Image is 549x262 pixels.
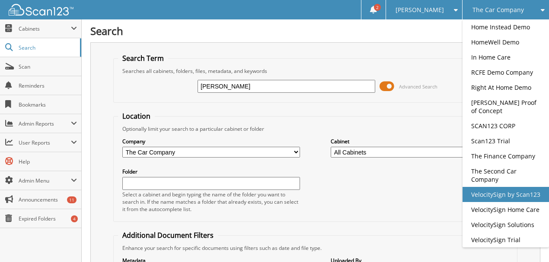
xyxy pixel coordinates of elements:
span: Admin Reports [19,120,71,127]
legend: Location [118,111,155,121]
div: Searches all cabinets, folders, files, metadata, and keywords [118,67,513,75]
a: SCAN123 CORP [463,118,549,133]
a: [PERSON_NAME] Proof of Concept [463,95,549,118]
a: VelocitySign Solutions [463,217,549,232]
span: The Car Company [472,7,524,13]
a: Right At Home Demo [463,80,549,95]
span: Advanced Search [399,83,437,90]
div: 11 [67,196,77,203]
a: Home Instead Demo [463,19,549,35]
span: Cabinets [19,25,71,32]
a: VelocitySign Home Care [463,202,549,217]
span: 2 [374,4,381,11]
iframe: Chat Widget [506,221,549,262]
legend: Search Term [118,54,168,63]
label: Company [122,138,300,145]
div: 4 [71,215,78,222]
span: Announcements [19,196,77,203]
span: User Reports [19,139,71,146]
a: VelocitySign Trial [463,232,549,247]
div: Enhance your search for specific documents using filters such as date and file type. [118,244,513,252]
a: RCFE Demo Company [463,65,549,80]
div: Select a cabinet and begin typing the name of the folder you want to search in. If the name match... [122,191,300,213]
span: Scan [19,63,77,70]
legend: Additional Document Filters [118,230,218,240]
a: In Home Care [463,50,549,65]
span: Admin Menu [19,177,71,184]
span: Bookmarks [19,101,77,108]
label: Cabinet [331,138,508,145]
span: Search [19,44,76,51]
a: Scan123 Trial [463,133,549,148]
label: Folder [122,168,300,175]
a: The Second Car Company [463,164,549,187]
span: Expired Folders [19,215,77,222]
a: The Finance Company [463,148,549,164]
a: HomeWell Demo [463,35,549,50]
h1: Search [90,24,540,38]
div: Optionally limit your search to a particular cabinet or folder [118,125,513,133]
span: Help [19,158,77,165]
img: scan123-logo-white.svg [9,4,73,16]
a: VelocitySign by Scan123 [463,187,549,202]
span: [PERSON_NAME] [396,7,444,13]
span: Reminders [19,82,77,89]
